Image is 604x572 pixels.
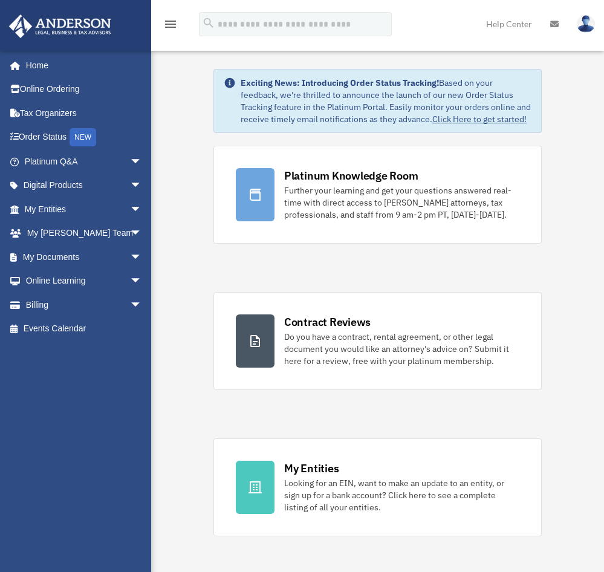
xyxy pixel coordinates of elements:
div: Based on your feedback, we're thrilled to announce the launch of our new Order Status Tracking fe... [241,77,531,125]
a: My Entitiesarrow_drop_down [8,197,160,221]
a: Click Here to get started! [432,114,527,125]
span: arrow_drop_down [130,221,154,246]
a: Platinum Knowledge Room Further your learning and get your questions answered real-time with dire... [213,146,542,244]
a: My [PERSON_NAME] Teamarrow_drop_down [8,221,160,245]
div: My Entities [284,461,339,476]
div: Platinum Knowledge Room [284,168,418,183]
a: Digital Productsarrow_drop_down [8,174,160,198]
div: NEW [70,128,96,146]
span: arrow_drop_down [130,197,154,222]
span: arrow_drop_down [130,149,154,174]
a: My Documentsarrow_drop_down [8,245,160,269]
a: menu [163,21,178,31]
a: Online Ordering [8,77,160,102]
div: Looking for an EIN, want to make an update to an entity, or sign up for a bank account? Click her... [284,477,519,513]
span: arrow_drop_down [130,245,154,270]
div: Further your learning and get your questions answered real-time with direct access to [PERSON_NAM... [284,184,519,221]
a: Online Learningarrow_drop_down [8,269,160,293]
i: menu [163,17,178,31]
strong: Exciting News: Introducing Order Status Tracking! [241,77,439,88]
div: Contract Reviews [284,314,371,330]
a: Contract Reviews Do you have a contract, rental agreement, or other legal document you would like... [213,292,542,390]
a: Home [8,53,154,77]
a: Order StatusNEW [8,125,160,150]
img: User Pic [577,15,595,33]
a: My Entities Looking for an EIN, want to make an update to an entity, or sign up for a bank accoun... [213,438,542,536]
a: Platinum Q&Aarrow_drop_down [8,149,160,174]
a: Billingarrow_drop_down [8,293,160,317]
span: arrow_drop_down [130,174,154,198]
a: Tax Organizers [8,101,160,125]
i: search [202,16,215,30]
img: Anderson Advisors Platinum Portal [5,15,115,38]
a: Events Calendar [8,317,160,341]
div: Do you have a contract, rental agreement, or other legal document you would like an attorney's ad... [284,331,519,367]
span: arrow_drop_down [130,269,154,294]
span: arrow_drop_down [130,293,154,317]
